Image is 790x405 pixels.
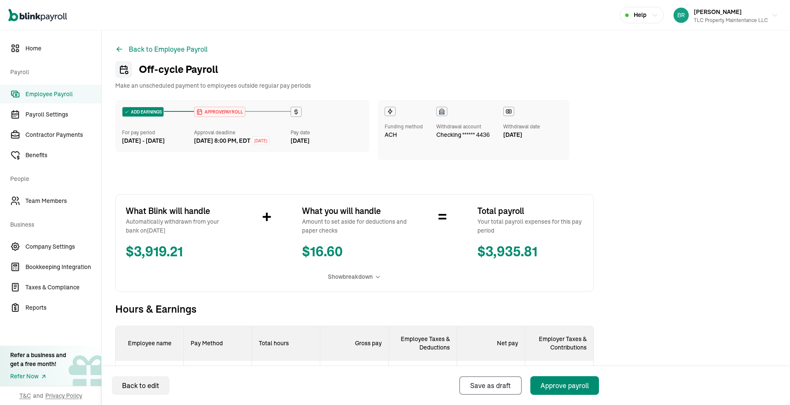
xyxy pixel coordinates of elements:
div: ADD EARNINGS [122,107,164,117]
span: Amount to set aside for deductions and paper checks [302,217,408,235]
span: Business [10,212,96,236]
span: People [10,166,96,190]
span: $ 16.60 [302,242,408,262]
button: [PERSON_NAME]TLC Property Maintentance LLC [670,5,782,26]
div: Withdrawal date [503,123,540,130]
div: Gross pay [320,326,388,361]
span: Bookkeeping Integration [25,263,101,272]
span: What you will handle [302,205,408,217]
span: Company Settings [25,242,101,251]
span: Make an unscheduled payment to employees outside regular pay periods [115,81,311,90]
button: Save as draft [459,376,522,395]
button: Back to edit [112,376,169,395]
div: [DATE] [291,136,363,145]
div: Back to edit [122,380,159,391]
div: Refer a business and get a free month! [10,351,66,369]
span: ACH [385,130,397,139]
div: Save as draft [470,380,511,391]
div: [DATE] [503,130,540,139]
span: Help [634,11,646,19]
div: Pay date [291,129,363,136]
span: Payroll Settings [25,110,101,119]
span: Taxes & Compliance [25,283,101,292]
div: Approval deadline [194,129,287,136]
span: $ 3,935.81 [477,242,583,262]
span: APPROVE PAYROLL [203,109,243,115]
button: Approve payroll [530,376,599,395]
p: Employer Taxes & Contributions [525,335,593,352]
div: Withdrawal account [436,123,490,130]
span: Privacy Policy [45,391,82,400]
span: Team Members [25,197,101,205]
div: Net pay [457,326,525,361]
span: Reports [25,303,101,312]
span: + [262,205,272,230]
nav: Global [8,3,67,28]
span: Automatically withdrawn from your bank on [DATE] [126,217,232,235]
span: Your total payroll expenses for this pay period [477,217,583,235]
div: For pay period [122,129,194,136]
span: Home [25,44,101,53]
p: Employee name [116,326,184,361]
span: Total payroll [477,205,583,217]
h1: Off-cycle Payroll [115,61,311,78]
a: Refer Now [10,372,66,381]
span: T&C [19,391,31,400]
span: Payroll [10,59,96,83]
div: [DATE] - [DATE] [122,136,194,145]
span: Benefits [25,151,101,160]
p: Employee Taxes & Deductions [389,335,457,352]
span: What Blink will handle [126,205,232,217]
div: [DATE] 8:00 PM, EDT [194,136,250,145]
span: = [438,205,447,230]
div: Approve payroll [541,380,589,391]
span: Hours & Earnings [115,302,594,316]
button: Back to Employee Payroll [115,44,208,54]
span: $ 3,919.21 [126,242,232,262]
span: Contractor Payments [25,130,101,139]
p: Pay Method [184,326,252,361]
span: Show breakdown [328,272,373,281]
span: [PERSON_NAME] [694,8,742,16]
span: Employee Payroll [25,90,101,99]
iframe: Chat Widget [649,313,790,405]
div: TLC Property Maintentance LLC [694,17,768,24]
span: [DATE] [254,138,267,144]
button: Help [620,7,664,23]
p: Total hours [252,326,320,361]
div: Funding method [385,123,423,130]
